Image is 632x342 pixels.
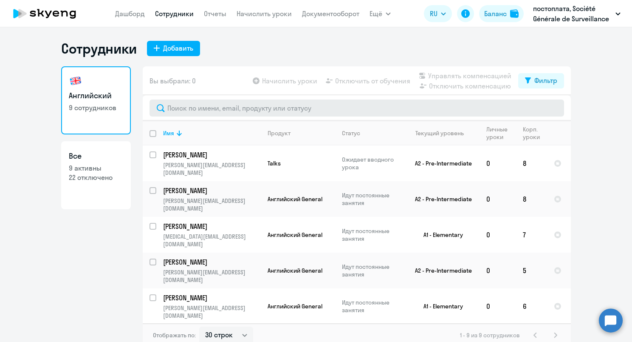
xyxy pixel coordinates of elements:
span: RU [430,9,437,19]
p: [PERSON_NAME] [163,186,259,195]
p: Идут постоянные занятия [342,299,400,314]
td: A2 - Pre-Intermediate [401,145,480,181]
div: Текущий уровень [415,129,464,137]
div: Статус [342,129,360,137]
a: [PERSON_NAME] [163,257,260,267]
td: 0 [480,217,516,253]
p: Идут постоянные занятия [342,191,400,207]
div: Статус [342,129,400,137]
a: [PERSON_NAME] [163,186,260,195]
span: Вы выбрали: 0 [150,76,196,86]
span: Отображать по: [153,331,196,339]
td: 8 [516,181,547,217]
span: Английский General [268,231,322,239]
a: [PERSON_NAME] [163,293,260,302]
p: Идут постоянные занятия [342,263,400,278]
p: 22 отключено [69,173,123,182]
p: [PERSON_NAME] [163,257,259,267]
div: Продукт [268,129,335,137]
td: 0 [480,288,516,324]
div: Корп. уроки [523,125,541,141]
div: Продукт [268,129,291,137]
a: Дашборд [115,9,145,18]
a: Начислить уроки [237,9,292,18]
td: 5 [516,253,547,288]
h3: Английский [69,90,123,101]
p: [PERSON_NAME] [163,222,259,231]
span: Английский General [268,267,322,274]
td: A1 - Elementary [401,217,480,253]
div: Личные уроки [486,125,510,141]
span: Talks [268,160,281,167]
p: [PERSON_NAME][EMAIL_ADDRESS][DOMAIN_NAME] [163,197,260,212]
a: Английский9 сотрудников [61,66,131,134]
p: Ожидает вводного урока [342,156,400,171]
p: [PERSON_NAME] [163,293,259,302]
a: Сотрудники [155,9,194,18]
h1: Сотрудники [61,40,137,57]
p: 9 активны [69,163,123,173]
div: Имя [163,129,260,137]
a: Все9 активны22 отключено [61,141,131,209]
div: Добавить [163,43,193,53]
p: 9 сотрудников [69,103,123,112]
span: Английский General [268,195,322,203]
div: Имя [163,129,174,137]
button: постоплата, Société Générale de Surveillance (SGS Rus)/СЖС Россия [529,3,625,24]
button: Добавить [147,41,200,56]
button: RU [424,5,452,22]
div: Баланс [484,9,507,19]
p: [MEDICAL_DATA][EMAIL_ADDRESS][DOMAIN_NAME] [163,233,260,248]
td: A2 - Pre-Intermediate [401,181,480,217]
td: 6 [516,288,547,324]
div: Фильтр [534,75,557,85]
p: [PERSON_NAME] [163,150,259,160]
div: Личные уроки [486,125,516,141]
p: [PERSON_NAME][EMAIL_ADDRESS][DOMAIN_NAME] [163,161,260,177]
p: Идут постоянные занятия [342,227,400,242]
span: Ещё [370,9,382,19]
td: 0 [480,181,516,217]
span: Английский General [268,302,322,310]
a: [PERSON_NAME] [163,150,260,160]
span: 1 - 9 из 9 сотрудников [460,331,520,339]
td: 7 [516,217,547,253]
button: Ещё [370,5,391,22]
td: A1 - Elementary [401,288,480,324]
td: A2 - Pre-Intermediate [401,253,480,288]
button: Балансbalance [479,5,524,22]
h3: Все [69,151,123,162]
input: Поиск по имени, email, продукту или статусу [150,100,564,117]
img: english [69,74,82,88]
button: Фильтр [518,73,564,88]
a: Отчеты [204,9,226,18]
p: [PERSON_NAME][EMAIL_ADDRESS][DOMAIN_NAME] [163,304,260,319]
a: [PERSON_NAME] [163,222,260,231]
img: balance [510,9,519,18]
div: Текущий уровень [407,129,479,137]
div: Корп. уроки [523,125,547,141]
td: 0 [480,253,516,288]
p: [PERSON_NAME][EMAIL_ADDRESS][DOMAIN_NAME] [163,268,260,284]
p: постоплата, Société Générale de Surveillance (SGS Rus)/СЖС Россия [533,3,612,24]
td: 8 [516,145,547,181]
td: 0 [480,145,516,181]
a: Документооборот [302,9,359,18]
